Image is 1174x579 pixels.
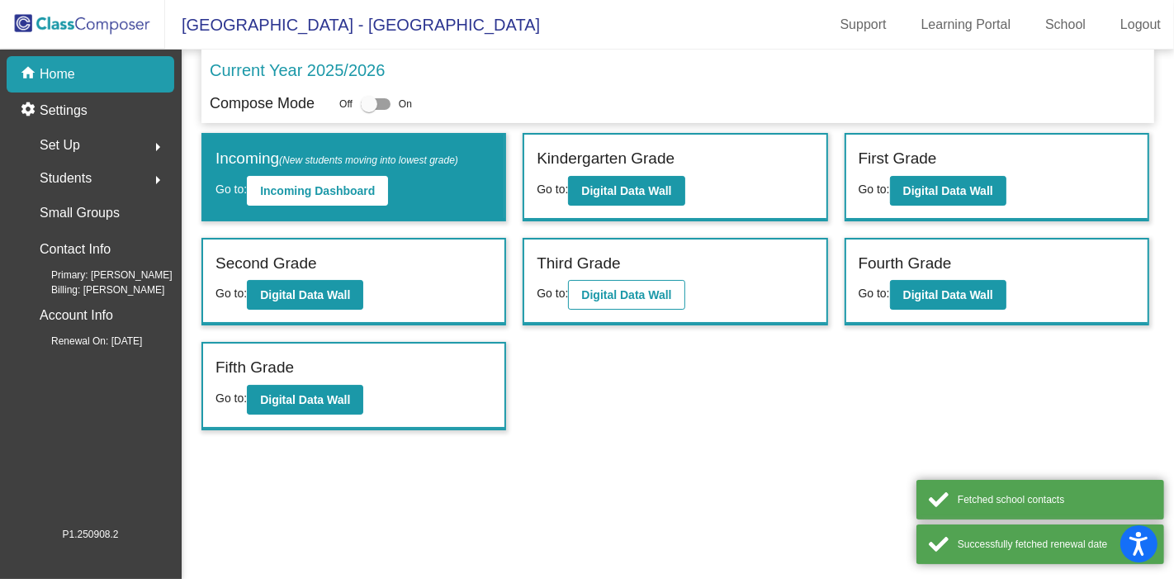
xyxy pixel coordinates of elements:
[40,101,88,121] p: Settings
[260,184,375,197] b: Incoming Dashboard
[859,287,890,300] span: Go to:
[859,252,952,276] label: Fourth Grade
[20,101,40,121] mat-icon: settings
[148,137,168,157] mat-icon: arrow_right
[215,252,317,276] label: Second Grade
[247,280,363,310] button: Digital Data Wall
[40,202,120,225] p: Small Groups
[215,356,294,380] label: Fifth Grade
[40,304,113,327] p: Account Info
[537,147,675,171] label: Kindergarten Grade
[40,134,80,157] span: Set Up
[260,393,350,406] b: Digital Data Wall
[890,176,1006,206] button: Digital Data Wall
[25,268,173,282] span: Primary: [PERSON_NAME]
[537,183,568,196] span: Go to:
[165,12,540,38] span: [GEOGRAPHIC_DATA] - [GEOGRAPHIC_DATA]
[215,392,247,405] span: Go to:
[890,280,1006,310] button: Digital Data Wall
[215,147,458,171] label: Incoming
[1032,12,1099,38] a: School
[339,97,353,112] span: Off
[399,97,412,112] span: On
[260,288,350,301] b: Digital Data Wall
[215,287,247,300] span: Go to:
[903,184,993,197] b: Digital Data Wall
[1107,12,1174,38] a: Logout
[210,93,315,115] p: Compose Mode
[537,252,620,276] label: Third Grade
[247,385,363,415] button: Digital Data Wall
[581,184,671,197] b: Digital Data Wall
[247,176,388,206] button: Incoming Dashboard
[215,183,247,196] span: Go to:
[537,287,568,300] span: Go to:
[25,282,164,297] span: Billing: [PERSON_NAME]
[40,167,92,190] span: Students
[827,12,900,38] a: Support
[568,176,684,206] button: Digital Data Wall
[903,288,993,301] b: Digital Data Wall
[40,238,111,261] p: Contact Info
[908,12,1025,38] a: Learning Portal
[568,280,684,310] button: Digital Data Wall
[25,334,142,349] span: Renewal On: [DATE]
[20,64,40,84] mat-icon: home
[148,170,168,190] mat-icon: arrow_right
[210,58,385,83] p: Current Year 2025/2026
[859,183,890,196] span: Go to:
[279,154,458,166] span: (New students moving into lowest grade)
[859,147,937,171] label: First Grade
[40,64,75,84] p: Home
[581,288,671,301] b: Digital Data Wall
